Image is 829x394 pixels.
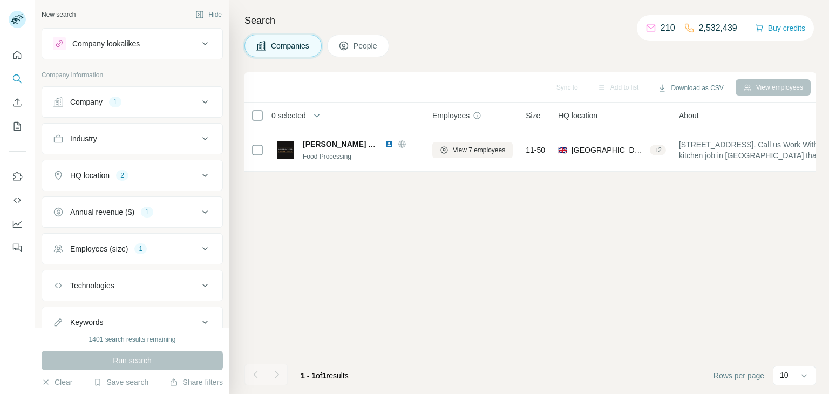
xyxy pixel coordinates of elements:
button: Buy credits [755,21,805,36]
button: Use Surfe API [9,191,26,210]
button: Technologies [42,273,222,298]
span: [PERSON_NAME] AND [PERSON_NAME] Brig [303,140,467,148]
div: Annual revenue ($) [70,207,134,218]
button: Feedback [9,238,26,257]
button: Share filters [169,377,223,388]
div: + 2 [650,145,666,155]
p: 210 [661,22,675,35]
button: Use Surfe on LinkedIn [9,167,26,186]
span: results [301,371,349,380]
button: Company lookalikes [42,31,222,57]
button: Quick start [9,45,26,65]
div: HQ location [70,170,110,181]
div: 1401 search results remaining [89,335,176,344]
div: 1 [141,207,153,217]
img: LinkedIn logo [385,140,393,148]
button: Keywords [42,309,222,335]
button: Clear [42,377,72,388]
div: Technologies [70,280,114,291]
button: View 7 employees [432,142,513,158]
span: [GEOGRAPHIC_DATA], [GEOGRAPHIC_DATA], [GEOGRAPHIC_DATA] [572,145,645,155]
div: 2 [116,171,128,180]
h4: Search [244,13,816,28]
span: 🇬🇧 [558,145,567,155]
button: Save search [93,377,148,388]
span: View 7 employees [453,145,505,155]
span: HQ location [558,110,597,121]
span: Employees [432,110,470,121]
span: 11-50 [526,145,545,155]
div: 1 [134,244,147,254]
div: Keywords [70,317,103,328]
button: Annual revenue ($)1 [42,199,222,225]
button: Hide [188,6,229,23]
button: HQ location2 [42,162,222,188]
button: Download as CSV [650,80,731,96]
span: 0 selected [271,110,306,121]
img: Logo of Miller AND Carter Cramond Brig [277,141,294,159]
span: Companies [271,40,310,51]
p: 2,532,439 [699,22,737,35]
button: Search [9,69,26,89]
div: Industry [70,133,97,144]
div: Employees (size) [70,243,128,254]
div: Food Processing [303,152,419,161]
div: Company lookalikes [72,38,140,49]
p: 10 [780,370,789,381]
button: Company1 [42,89,222,115]
div: 1 [109,97,121,107]
button: Employees (size)1 [42,236,222,262]
span: People [354,40,378,51]
span: 1 - 1 [301,371,316,380]
span: of [316,371,322,380]
button: Enrich CSV [9,93,26,112]
span: Size [526,110,540,121]
span: About [679,110,699,121]
span: Rows per page [714,370,764,381]
span: 1 [322,371,327,380]
div: New search [42,10,76,19]
button: Industry [42,126,222,152]
div: Company [70,97,103,107]
p: Company information [42,70,223,80]
button: My lists [9,117,26,136]
button: Dashboard [9,214,26,234]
